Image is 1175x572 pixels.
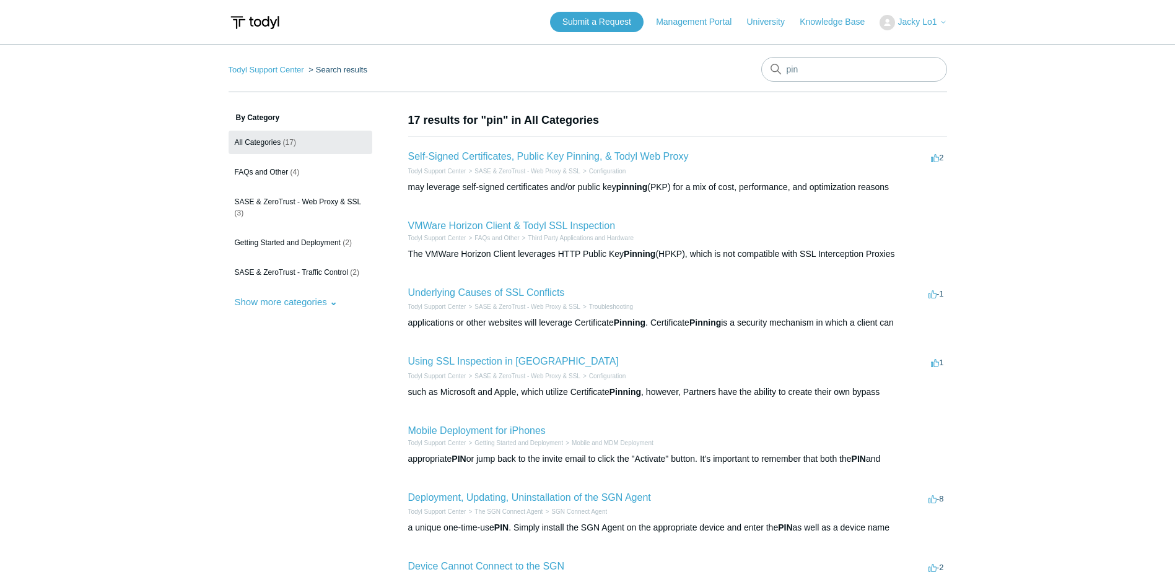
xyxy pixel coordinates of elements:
[543,507,607,516] li: SGN Connect Agent
[408,220,616,231] a: VMWare Horizon Client & Todyl SSL Inspection
[408,356,619,366] a: Using SSL Inspection in [GEOGRAPHIC_DATA]
[474,168,580,175] a: SASE & ZeroTrust - Web Proxy & SSL
[747,15,797,28] a: University
[474,235,519,241] a: FAQs and Other
[408,492,651,503] a: Deployment, Updating, Uninstallation of the SGN Agent
[408,303,466,310] a: Todyl Support Center
[928,494,944,503] span: -8
[408,302,466,311] li: Todyl Support Center
[235,268,348,277] span: SASE & ZeroTrust - Traffic Control
[229,160,372,184] a: FAQs and Other (4)
[800,15,877,28] a: Knowledge Base
[350,268,359,277] span: (2)
[408,425,546,436] a: Mobile Deployment for iPhones
[229,65,307,74] li: Todyl Support Center
[494,522,509,532] em: PIN
[408,112,947,129] h1: 17 results for "pin" in All Categories
[229,231,372,254] a: Getting Started and Deployment (2)
[589,303,633,310] a: Troubleshooting
[235,168,289,176] span: FAQs and Other
[551,508,607,515] a: SGN Connect Agent
[408,521,947,534] div: a unique one-time-use . Simply install the SGN Agent on the appropriate device and enter the as w...
[624,249,655,259] em: Pinning
[408,438,466,448] li: Todyl Support Center
[235,197,362,206] span: SASE & ZeroTrust - Web Proxy & SSL
[408,373,466,379] a: Todyl Support Center
[408,151,689,162] a: Self-Signed Certificates, Public Key Pinning, & Todyl Web Proxy
[306,65,367,74] li: Search results
[580,371,626,381] li: Configuration
[474,303,580,310] a: SASE & ZeroTrust - Web Proxy & SSL
[580,302,633,311] li: Troubleshooting
[466,438,563,448] li: Getting Started and Deployment
[235,209,244,217] span: (3)
[852,454,866,464] em: PIN
[408,167,466,176] li: Todyl Support Center
[452,454,466,464] em: PIN
[589,168,626,175] a: Configuration
[290,168,300,176] span: (4)
[408,386,947,399] div: such as Microsoft and Apple, which utilize Certificate , however, Partners have the ability to cr...
[408,316,947,329] div: applications or other websites will leverage Certificate . Certificate is a security mechanism in...
[229,131,372,154] a: All Categories (17)
[408,371,466,381] li: Todyl Support Center
[880,15,946,30] button: Jacky Lo1
[563,438,653,448] li: Mobile and MDM Deployment
[689,318,721,327] em: Pinning
[761,57,947,82] input: Search
[229,261,372,284] a: SASE & ZeroTrust - Traffic Control (2)
[408,181,947,194] div: may leverage self-signed certificates and/or public key (PKP) for a mix of cost, performance, and...
[928,563,944,572] span: -2
[408,508,466,515] a: Todyl Support Center
[778,522,792,532] em: PIN
[614,318,645,327] em: Pinning
[550,12,644,32] a: Submit a Request
[474,440,563,446] a: Getting Started and Deployment
[408,440,466,446] a: Todyl Support Center
[931,358,943,367] span: 1
[229,190,372,225] a: SASE & ZeroTrust - Web Proxy & SSL (3)
[474,373,580,379] a: SASE & ZeroTrust - Web Proxy & SSL
[408,507,466,516] li: Todyl Support Center
[229,112,372,123] h3: By Category
[229,11,281,34] img: Todyl Support Center Help Center home page
[229,65,304,74] a: Todyl Support Center
[589,373,626,379] a: Configuration
[408,453,947,466] div: appropriate or jump back to the invite email to click the "Activate" button. It's important to re...
[408,233,466,243] li: Todyl Support Center
[408,287,565,298] a: Underlying Causes of SSL Conflicts
[898,17,937,27] span: Jacky Lo1
[609,387,641,397] em: Pinning
[528,235,634,241] a: Third Party Applications and Hardware
[466,507,543,516] li: The SGN Connect Agent
[656,15,744,28] a: Management Portal
[408,235,466,241] a: Todyl Support Center
[616,182,648,192] em: pinning
[408,168,466,175] a: Todyl Support Center
[229,290,344,313] button: Show more categories
[343,238,352,247] span: (2)
[283,138,296,147] span: (17)
[466,371,580,381] li: SASE & ZeroTrust - Web Proxy & SSL
[928,289,944,298] span: -1
[466,233,519,243] li: FAQs and Other
[408,561,565,571] a: Device Cannot Connect to the SGN
[580,167,626,176] li: Configuration
[931,153,943,162] span: 2
[520,233,634,243] li: Third Party Applications and Hardware
[474,508,543,515] a: The SGN Connect Agent
[235,138,281,147] span: All Categories
[408,248,947,261] div: The VMWare Horizon Client leverages HTTP Public Key (HPKP), which is not compatible with SSL Inte...
[235,238,341,247] span: Getting Started and Deployment
[466,167,580,176] li: SASE & ZeroTrust - Web Proxy & SSL
[572,440,653,446] a: Mobile and MDM Deployment
[466,302,580,311] li: SASE & ZeroTrust - Web Proxy & SSL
